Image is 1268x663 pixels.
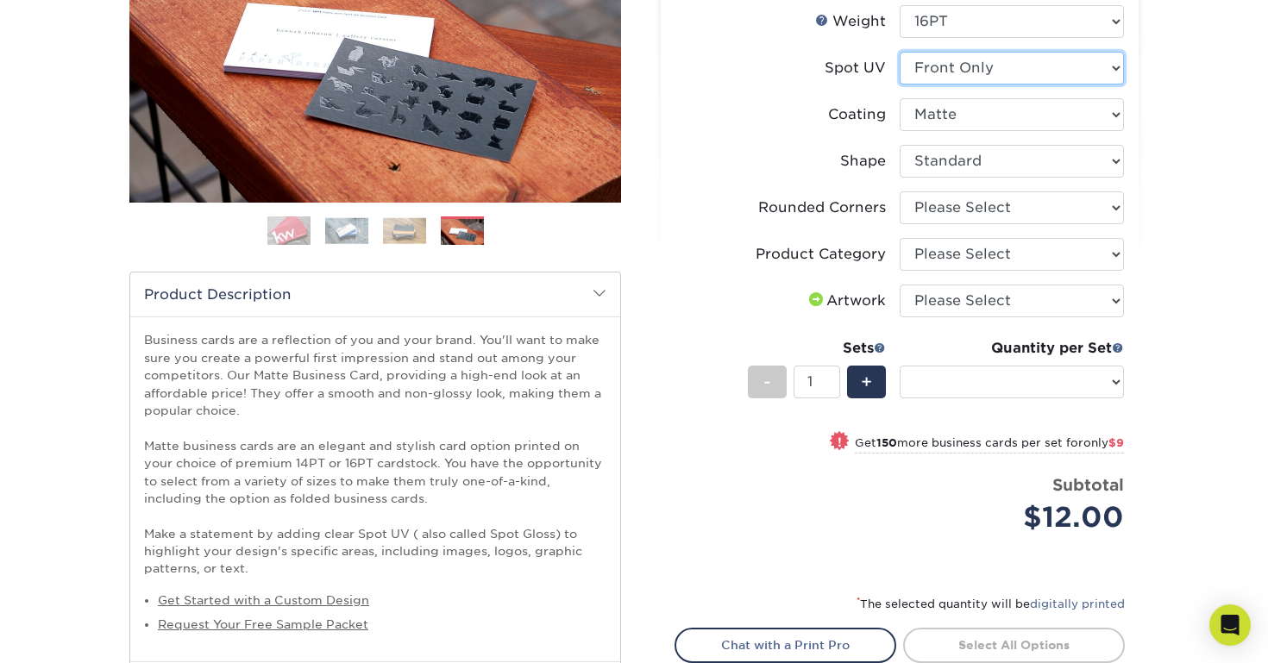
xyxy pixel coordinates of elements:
div: Rounded Corners [758,197,886,218]
div: Quantity per Set [900,338,1124,359]
img: Business Cards 02 [325,217,368,244]
strong: 150 [876,436,897,449]
span: only [1083,436,1124,449]
img: Business Cards 03 [383,217,426,244]
span: + [861,369,872,395]
div: Spot UV [825,58,886,78]
strong: Subtotal [1052,475,1124,494]
a: Get Started with a Custom Design [158,593,369,607]
div: Shape [840,151,886,172]
p: Business cards are a reflection of you and your brand. You'll want to make sure you create a powe... [144,331,606,577]
div: Artwork [806,291,886,311]
div: Product Category [756,244,886,265]
h2: Product Description [130,272,620,316]
small: The selected quantity will be [857,597,1125,610]
a: Select All Options [903,628,1125,662]
span: ! [838,433,842,451]
a: Request Your Free Sample Packet [158,617,368,631]
img: Business Cards 01 [267,210,311,253]
div: Weight [815,11,886,32]
div: Sets [748,338,886,359]
span: - [763,369,771,395]
div: Open Intercom Messenger [1209,604,1251,646]
span: $9 [1108,436,1124,449]
img: Business Cards 04 [441,219,484,246]
small: Get more business cards per set for [855,436,1124,453]
div: Coating [828,104,886,125]
a: Chat with a Print Pro [675,628,896,662]
div: $12.00 [913,497,1124,538]
a: digitally printed [1030,597,1125,610]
